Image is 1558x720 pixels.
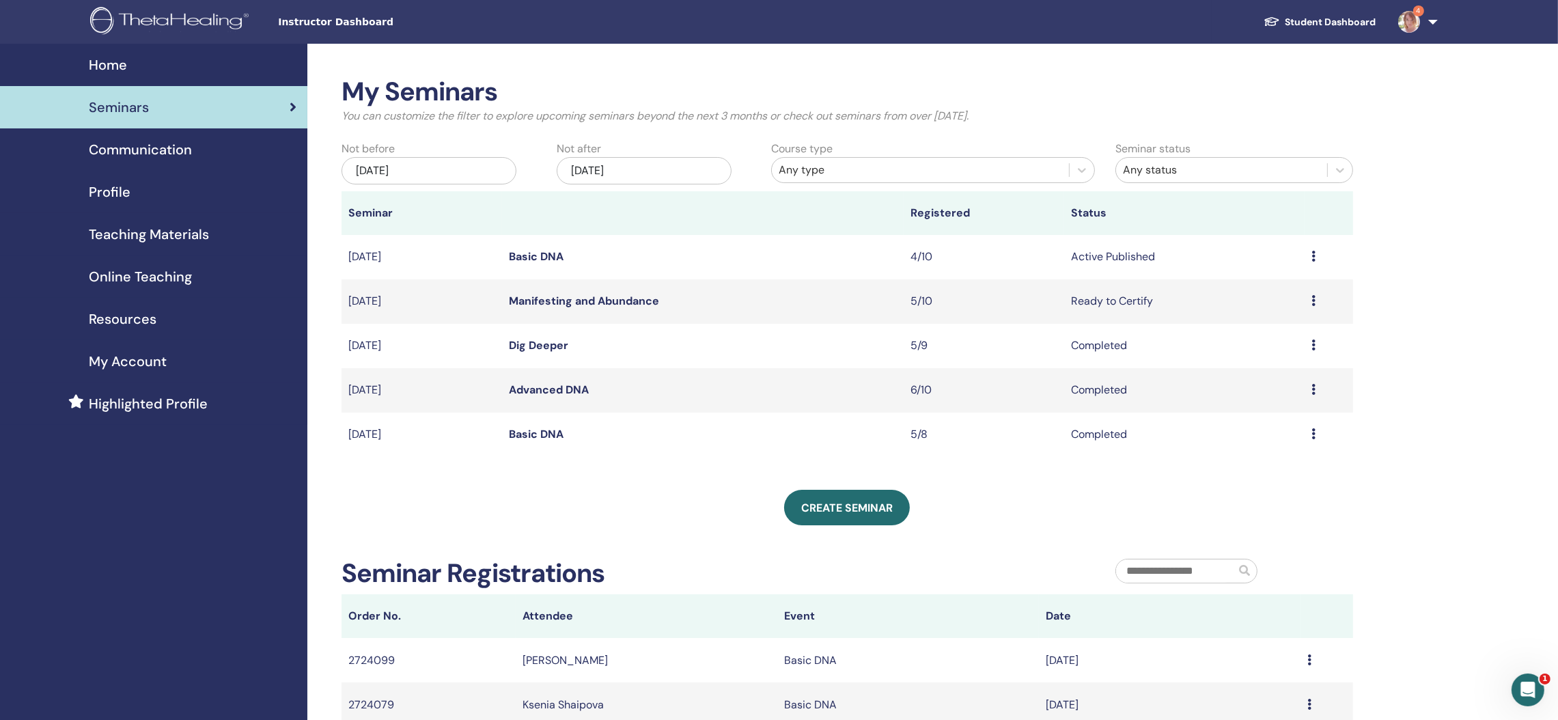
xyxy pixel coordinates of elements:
[342,324,502,368] td: [DATE]
[509,427,564,441] a: Basic DNA
[1253,10,1387,35] a: Student Dashboard
[89,139,192,160] span: Communication
[1264,16,1280,27] img: graduation-cap-white.svg
[904,368,1064,413] td: 6/10
[89,351,167,372] span: My Account
[89,309,156,329] span: Resources
[89,266,192,287] span: Online Teaching
[509,338,568,352] a: Dig Deeper
[1540,674,1550,684] span: 1
[1398,11,1420,33] img: default.jpg
[516,638,777,682] td: [PERSON_NAME]
[1039,594,1300,638] th: Date
[89,97,149,117] span: Seminars
[1064,324,1305,368] td: Completed
[342,77,1353,108] h2: My Seminars
[784,490,910,525] a: Create seminar
[278,15,483,29] span: Instructor Dashboard
[90,7,253,38] img: logo.png
[89,224,209,245] span: Teaching Materials
[1064,279,1305,324] td: Ready to Certify
[342,558,604,590] h2: Seminar Registrations
[509,294,659,308] a: Manifesting and Abundance
[516,594,777,638] th: Attendee
[89,393,208,414] span: Highlighted Profile
[89,55,127,75] span: Home
[342,191,502,235] th: Seminar
[904,191,1064,235] th: Registered
[777,594,1039,638] th: Event
[1064,368,1305,413] td: Completed
[342,594,516,638] th: Order No.
[89,182,130,202] span: Profile
[342,368,502,413] td: [DATE]
[342,157,516,184] div: [DATE]
[342,108,1353,124] p: You can customize the filter to explore upcoming seminars beyond the next 3 months or check out s...
[557,141,601,157] label: Not after
[1064,191,1305,235] th: Status
[1123,162,1320,178] div: Any status
[1512,674,1544,706] iframe: Intercom live chat
[1064,413,1305,457] td: Completed
[342,638,516,682] td: 2724099
[777,638,1039,682] td: Basic DNA
[342,141,395,157] label: Not before
[1115,141,1191,157] label: Seminar status
[342,413,502,457] td: [DATE]
[557,157,732,184] div: [DATE]
[801,501,893,515] span: Create seminar
[342,235,502,279] td: [DATE]
[1064,235,1305,279] td: Active Published
[342,279,502,324] td: [DATE]
[904,324,1064,368] td: 5/9
[1039,638,1300,682] td: [DATE]
[509,249,564,264] a: Basic DNA
[779,162,1062,178] div: Any type
[904,279,1064,324] td: 5/10
[1413,5,1424,16] span: 4
[904,235,1064,279] td: 4/10
[771,141,833,157] label: Course type
[509,383,589,397] a: Advanced DNA
[904,413,1064,457] td: 5/8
